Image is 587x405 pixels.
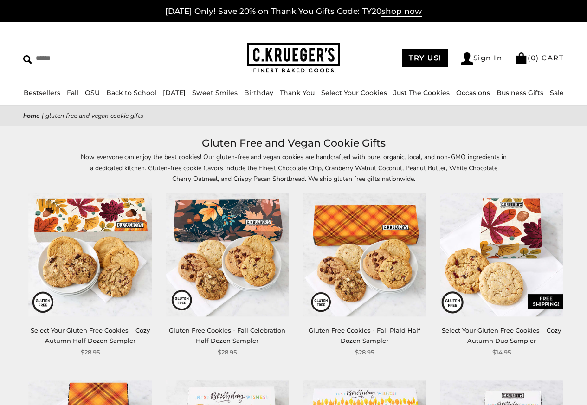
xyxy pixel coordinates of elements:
img: Select Your Gluten Free Cookies – Cozy Autumn Duo Sampler [440,193,563,316]
img: Search [23,55,32,64]
img: Gluten Free Cookies - Fall Plaid Half Dozen Sampler [303,193,426,316]
a: Gluten Free Cookies - Fall Celebration Half Dozen Sampler [169,327,285,344]
nav: breadcrumbs [23,110,564,121]
input: Search [23,51,147,65]
a: Home [23,111,40,120]
a: TRY US! [402,49,448,67]
span: 0 [531,53,536,62]
a: (0) CART [515,53,564,62]
a: Select Your Gluten Free Cookies – Cozy Autumn Half Dozen Sampler [31,327,150,344]
span: $14.95 [492,347,511,357]
a: Fall [67,89,78,97]
span: $28.95 [218,347,237,357]
span: | [42,111,44,120]
a: [DATE] Only! Save 20% on Thank You Gifts Code: TY20shop now [165,6,422,17]
a: [DATE] [163,89,186,97]
h1: Gluten Free and Vegan Cookie Gifts [37,135,550,152]
a: Business Gifts [497,89,543,97]
a: Sale [550,89,564,97]
img: Select Your Gluten Free Cookies – Cozy Autumn Half Dozen Sampler [29,193,152,316]
a: Back to School [106,89,156,97]
a: Occasions [456,89,490,97]
a: OSU [85,89,100,97]
span: shop now [381,6,422,17]
img: Account [461,52,473,65]
img: Gluten Free Cookies - Fall Celebration Half Dozen Sampler [166,193,289,316]
a: Thank You [280,89,315,97]
a: Select Your Gluten Free Cookies – Cozy Autumn Duo Sampler [442,327,561,344]
a: Gluten Free Cookies - Fall Plaid Half Dozen Sampler [309,327,420,344]
img: C.KRUEGER'S [247,43,340,73]
a: Birthday [244,89,273,97]
p: Now everyone can enjoy the best cookies! Our gluten-free and vegan cookies are handcrafted with p... [80,152,507,184]
a: Bestsellers [24,89,60,97]
img: Bag [515,52,528,64]
span: $28.95 [355,347,374,357]
span: Gluten Free and Vegan Cookie Gifts [45,111,143,120]
a: Select Your Cookies [321,89,387,97]
a: Sign In [461,52,503,65]
span: $28.95 [81,347,100,357]
a: Sweet Smiles [192,89,238,97]
a: Just The Cookies [393,89,450,97]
